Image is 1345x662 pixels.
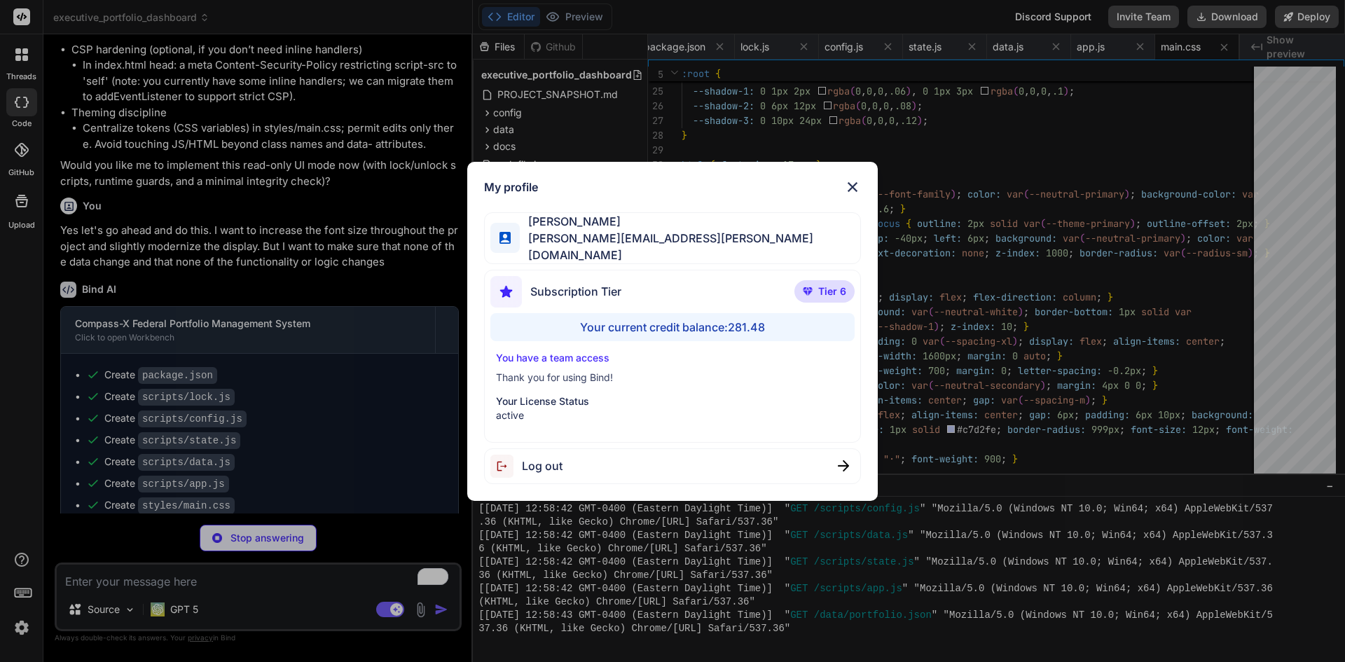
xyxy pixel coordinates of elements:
p: active [496,408,850,422]
p: You have a team access [496,351,850,365]
img: premium [803,287,813,296]
img: close [838,460,849,471]
span: [PERSON_NAME][EMAIL_ADDRESS][PERSON_NAME][DOMAIN_NAME] [520,230,860,263]
span: Log out [522,457,563,474]
span: Tier 6 [818,284,846,298]
span: [PERSON_NAME] [520,213,860,230]
p: Thank you for using Bind! [496,371,850,385]
img: logout [490,455,522,478]
img: subscription [490,276,522,308]
img: close [844,179,861,195]
img: profile [499,232,511,243]
div: Your current credit balance: 281.48 [490,313,855,341]
p: Your License Status [496,394,850,408]
h1: My profile [484,179,538,195]
span: Subscription Tier [530,283,621,300]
